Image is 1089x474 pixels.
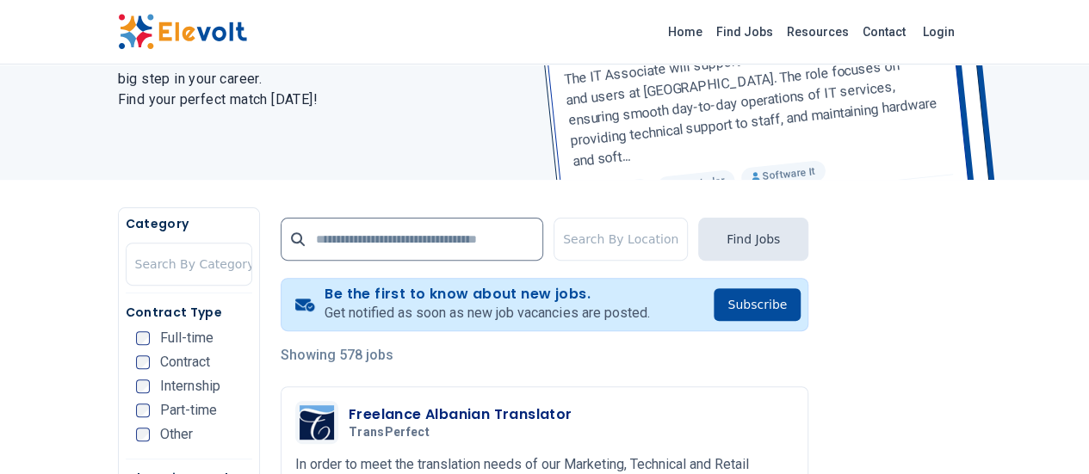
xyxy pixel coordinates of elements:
img: TransPerfect [300,405,334,440]
img: Elevolt [118,14,247,50]
span: Internship [160,379,220,393]
span: Part-time [160,403,217,417]
p: Get notified as soon as new job vacancies are posted. [325,303,649,323]
a: Find Jobs [709,18,780,46]
h3: Freelance Albanian Translator [349,404,572,425]
a: Resources [780,18,856,46]
input: Other [136,428,150,441]
h2: Explore exciting roles with leading companies and take the next big step in your career. Find you... [118,48,524,110]
h5: Contract Type [126,304,252,321]
a: Login [913,15,965,49]
a: Home [661,18,709,46]
h5: Category [126,215,252,232]
iframe: Chat Widget [1003,391,1089,474]
h4: Be the first to know about new jobs. [325,286,649,303]
button: Find Jobs [698,218,808,261]
span: Full-time [160,331,213,345]
input: Contract [136,355,150,369]
input: Full-time [136,331,150,345]
span: Contract [160,355,210,369]
a: Contact [856,18,913,46]
input: Internship [136,379,150,393]
p: Showing 578 jobs [281,345,808,366]
button: Subscribe [714,288,801,321]
span: TransPerfect [349,425,430,440]
span: Other [160,428,193,441]
input: Part-time [136,403,150,417]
